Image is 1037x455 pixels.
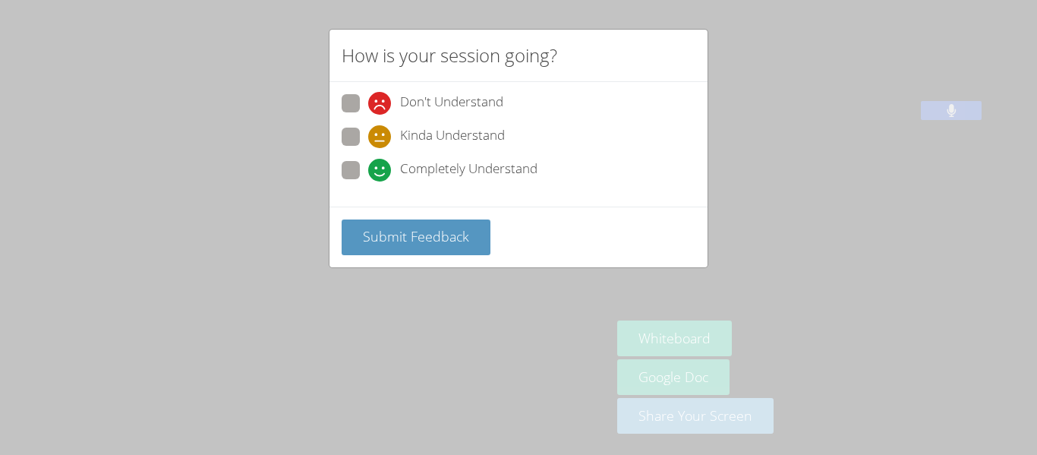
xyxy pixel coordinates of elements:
span: Kinda Understand [400,125,505,148]
span: Completely Understand [400,159,537,182]
span: Don't Understand [400,92,503,115]
h2: How is your session going? [342,42,557,69]
button: Submit Feedback [342,220,490,255]
span: Submit Feedback [363,227,469,245]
